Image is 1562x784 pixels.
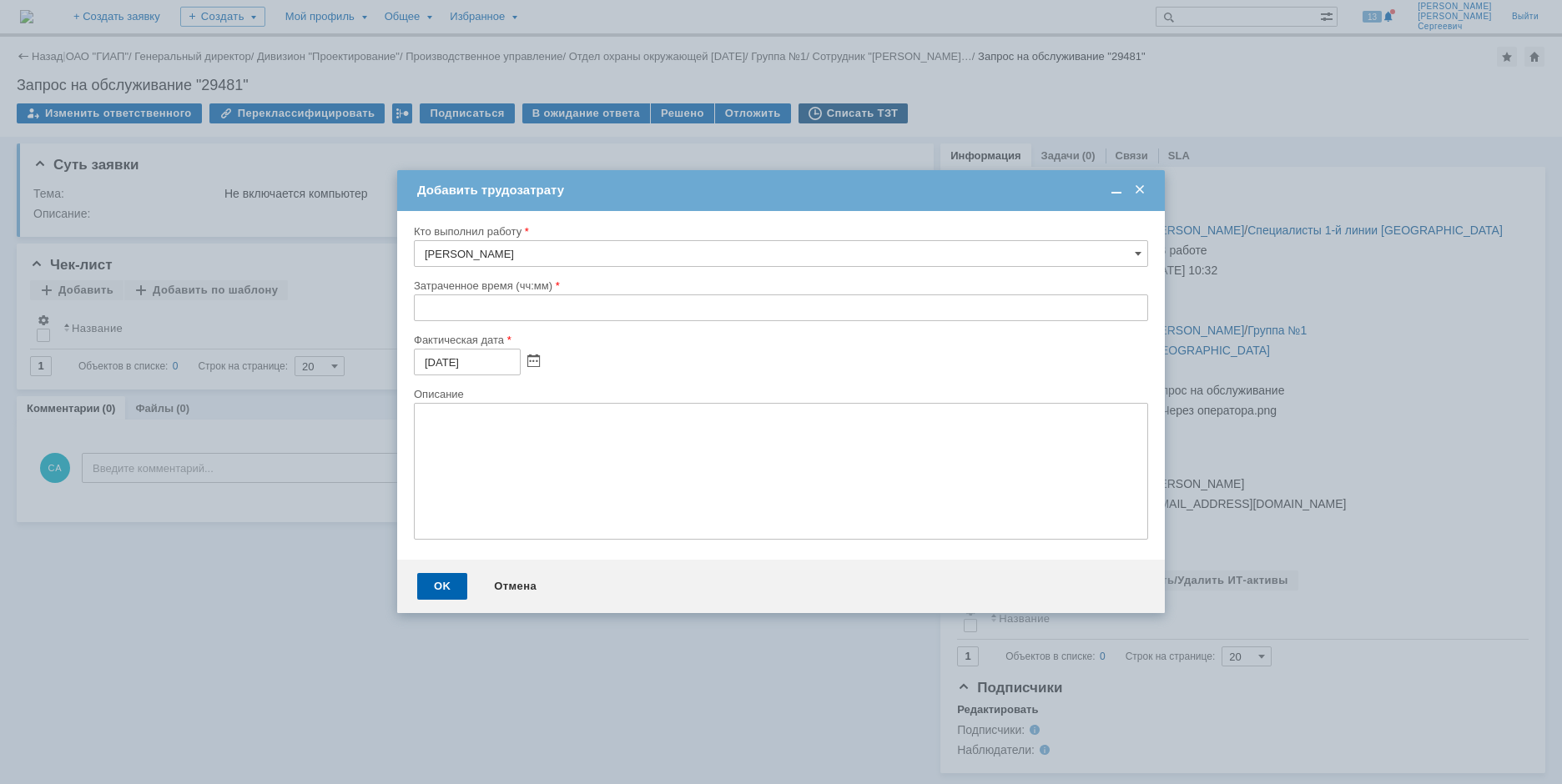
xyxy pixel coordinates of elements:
span: Свернуть (Ctrl + M) [1108,183,1125,198]
div: Кто выполнил работу [414,226,1145,237]
div: Описание [414,389,1145,400]
div: Затраченное время (чч:мм) [414,280,1145,291]
span: Закрыть [1131,183,1148,198]
div: Добавить трудозатрату [417,183,1148,198]
div: Фактическая дата [414,334,1145,345]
